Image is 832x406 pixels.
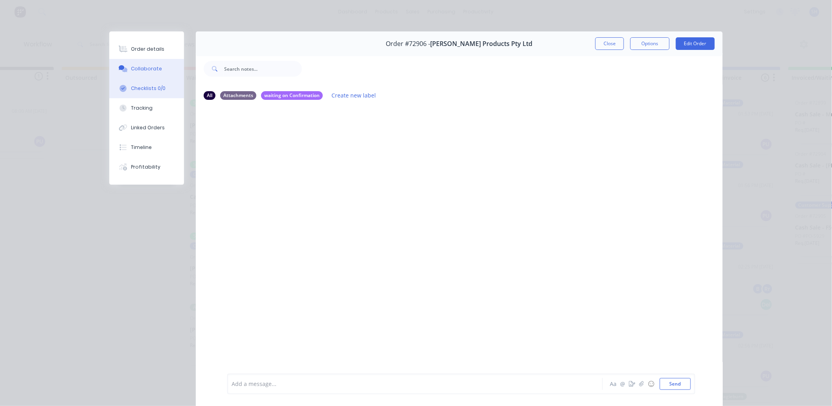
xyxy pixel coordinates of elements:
button: Options [630,37,670,50]
button: Aa [609,379,618,389]
div: Tracking [131,105,153,112]
div: Timeline [131,144,152,151]
button: Create new label [328,90,380,101]
div: Linked Orders [131,124,165,131]
button: Send [660,378,691,390]
div: Attachments [220,91,256,100]
button: Tracking [109,98,184,118]
span: Order #72906 - [386,40,431,48]
input: Search notes... [224,61,302,77]
div: All [204,91,215,100]
div: Checklists 0/0 [131,85,166,92]
button: Timeline [109,138,184,157]
button: Order details [109,39,184,59]
button: @ [618,379,628,389]
button: Edit Order [676,37,715,50]
button: ☺ [646,379,656,389]
button: Close [595,37,624,50]
span: [PERSON_NAME] Products Pty Ltd [431,40,533,48]
button: Checklists 0/0 [109,79,184,98]
div: waiting on Confirmation [261,91,323,100]
div: Collaborate [131,65,162,72]
div: Order details [131,46,165,53]
button: Profitability [109,157,184,177]
button: Collaborate [109,59,184,79]
button: Linked Orders [109,118,184,138]
div: Profitability [131,164,161,171]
